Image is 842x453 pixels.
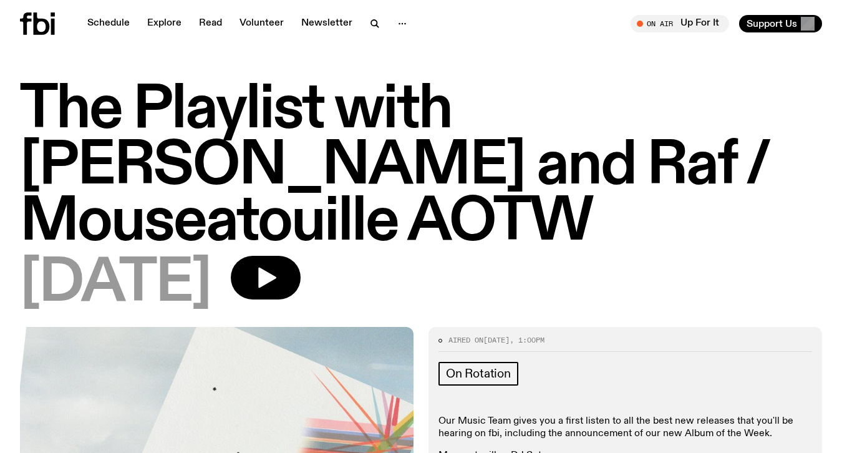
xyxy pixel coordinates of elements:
span: [DATE] [483,335,510,345]
span: , 1:00pm [510,335,544,345]
span: [DATE] [20,256,211,312]
a: Read [191,15,230,32]
button: Support Us [739,15,822,32]
h1: The Playlist with [PERSON_NAME] and Raf / Mouseatouille AOTW [20,82,822,251]
a: Schedule [80,15,137,32]
span: Support Us [747,18,797,29]
a: Newsletter [294,15,360,32]
a: Volunteer [232,15,291,32]
a: Explore [140,15,189,32]
p: Our Music Team gives you a first listen to all the best new releases that you'll be hearing on fb... [438,416,812,439]
span: On Rotation [446,367,511,381]
a: On Rotation [438,362,518,386]
button: On AirUp For It [631,15,729,32]
span: Aired on [448,335,483,345]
